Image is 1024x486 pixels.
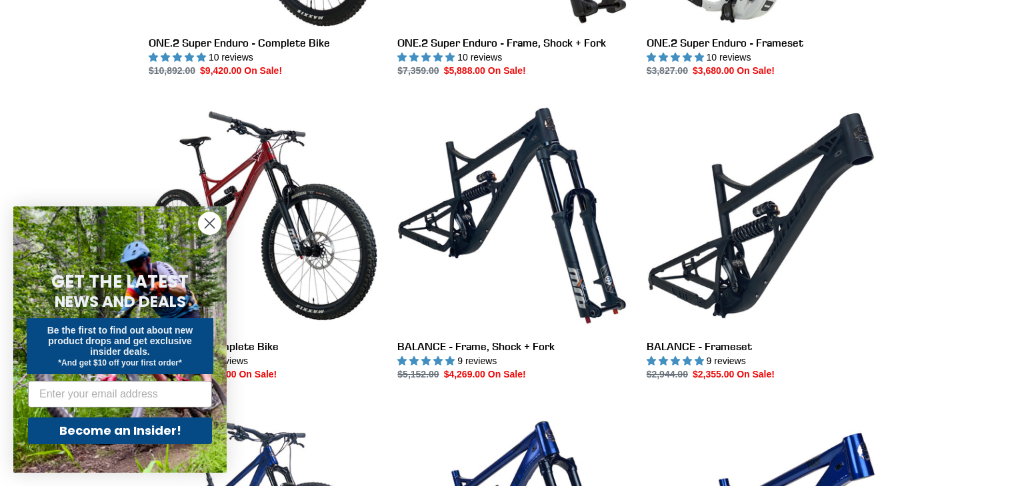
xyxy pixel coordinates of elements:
span: GET THE LATEST [51,270,189,294]
input: Enter your email address [28,381,212,407]
span: *And get $10 off your first order* [58,358,181,367]
span: Be the first to find out about new product drops and get exclusive insider deals. [47,325,193,357]
button: Become an Insider! [28,417,212,444]
button: Close dialog [198,212,221,235]
span: NEWS AND DEALS [55,291,186,312]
